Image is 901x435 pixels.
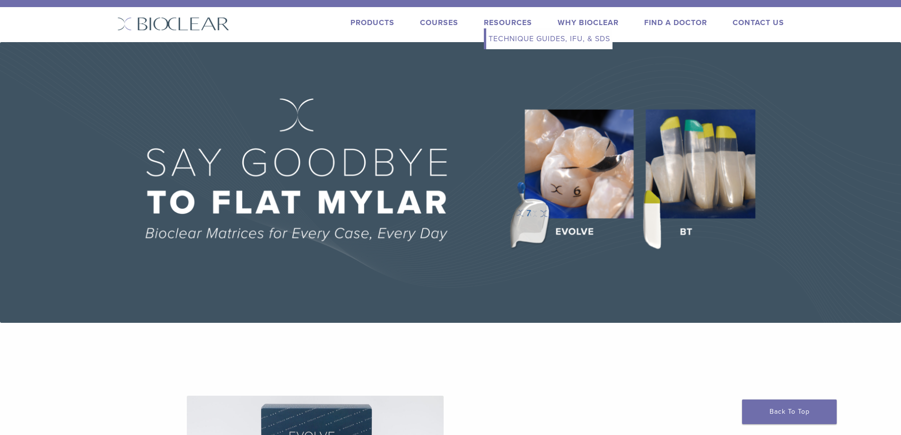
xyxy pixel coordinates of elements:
[350,18,394,27] a: Products
[117,17,229,31] img: Bioclear
[733,18,784,27] a: Contact Us
[484,18,532,27] a: Resources
[420,18,458,27] a: Courses
[742,399,837,424] a: Back To Top
[486,28,612,49] a: Technique Guides, IFU, & SDS
[644,18,707,27] a: Find A Doctor
[558,18,619,27] a: Why Bioclear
